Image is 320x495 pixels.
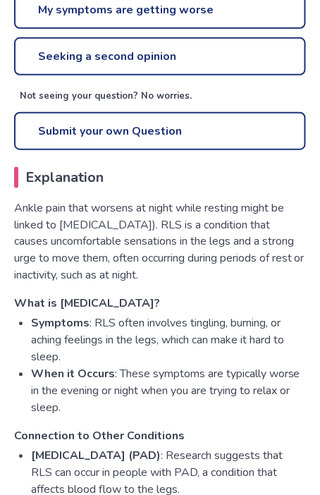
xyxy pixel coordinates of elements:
[14,200,306,284] p: Ankle pain that worsens at night while resting might be linked to [MEDICAL_DATA]). RLS is a condi...
[20,90,306,104] p: Not seeing your question? No worries.
[14,428,306,445] h3: Connection to Other Conditions
[31,315,306,366] li: : RLS often involves tingling, burning, or aching feelings in the legs, which can make it hard to...
[14,37,306,75] a: Seeking a second opinion
[14,167,306,188] h2: Explanation
[31,366,306,417] li: : These symptoms are typically worse in the evening or night when you are trying to relax or sleep.
[31,367,115,382] strong: When it Occurs
[14,295,306,312] h3: What is [MEDICAL_DATA]?
[31,448,161,464] strong: [MEDICAL_DATA] (PAD)
[14,112,306,150] a: Submit your own Question
[31,316,90,331] strong: Symptoms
